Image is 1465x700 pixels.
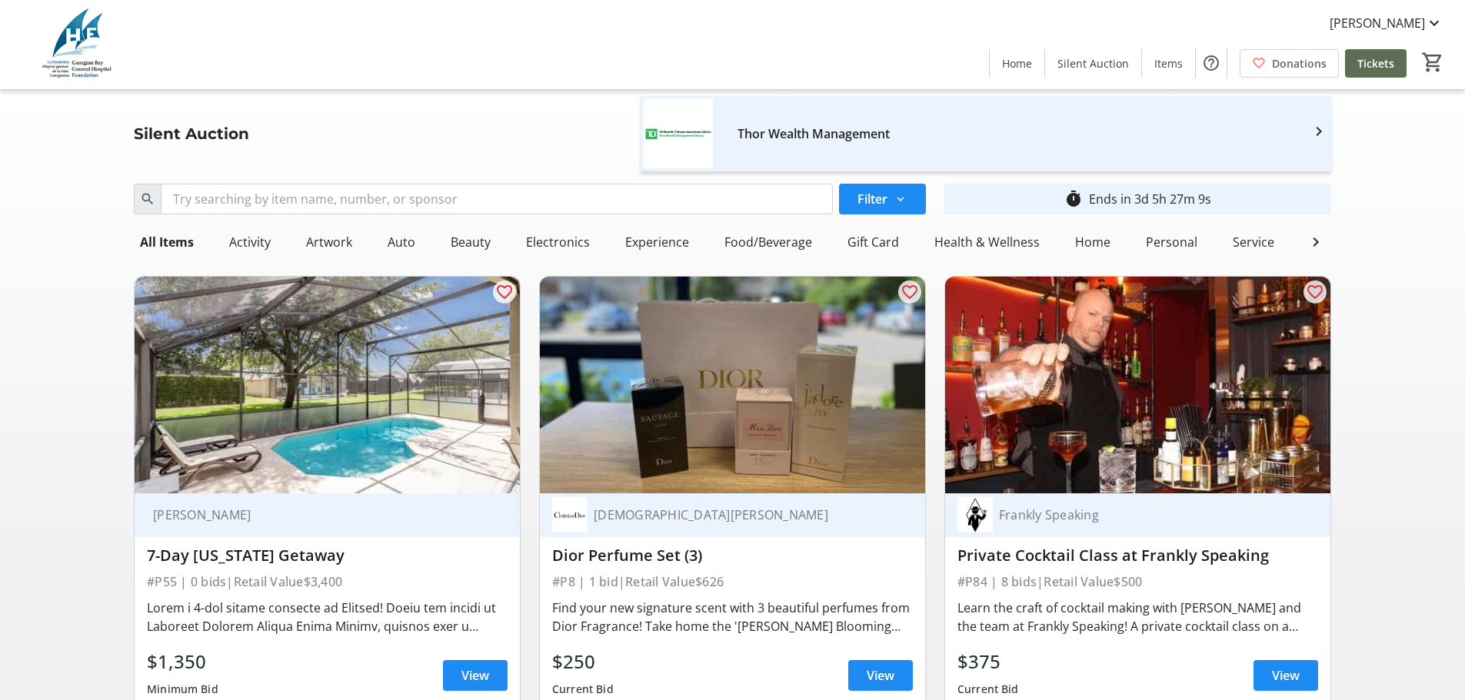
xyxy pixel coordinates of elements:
div: Auto [381,227,421,257]
mat-icon: timer_outline [1064,190,1083,208]
div: Artwork [300,227,358,257]
div: Food/Beverage [718,227,818,257]
button: Cart [1419,48,1447,76]
div: Frankly Speaking [993,507,1300,523]
div: Personal [1140,227,1204,257]
div: 7-Day [US_STATE] Getaway [147,546,508,565]
span: View [1272,666,1300,685]
div: Silent Auction [125,121,258,146]
div: Find your new signature scent with 3 beautiful perfumes from Dior Fragrance! Take home the '[PERS... [552,599,913,635]
div: Beauty [444,227,497,257]
span: Items [1154,55,1183,71]
a: Items [1142,49,1195,78]
div: Gift Card [841,227,905,257]
input: Try searching by item name, number, or sponsor [161,184,833,214]
a: Tickets [1345,49,1407,78]
span: Tickets [1357,55,1394,71]
button: Filter [839,184,926,214]
a: View [443,660,508,691]
div: Activity [223,227,277,257]
mat-icon: favorite_outline [901,283,919,301]
span: Silent Auction [1057,55,1129,71]
div: #P84 | 8 bids | Retail Value $500 [957,571,1318,592]
img: Dior Perfume Set (3) [540,277,925,493]
div: [PERSON_NAME] [147,507,489,523]
mat-icon: favorite_outline [1306,283,1324,301]
a: View [848,660,913,691]
a: View [1254,660,1318,691]
div: $250 [552,648,614,675]
div: $375 [957,648,1019,675]
div: $1,350 [147,648,218,675]
div: #P8 | 1 bid | Retail Value $626 [552,571,913,592]
div: Learn the craft of cocktail making with [PERSON_NAME] and the team at Frankly Speaking! A private... [957,599,1318,635]
div: Dior Perfume Set (3) [552,546,913,565]
button: [PERSON_NAME] [1317,11,1456,35]
div: Lorem i 4-dol sitame consecte ad Elitsed! Doeiu tem incidi ut Laboreet Dolorem Aliqua Enima Minim... [147,599,508,635]
button: Help [1196,48,1227,78]
span: Donations [1272,55,1327,71]
div: Health & Wellness [928,227,1046,257]
mat-icon: favorite_outline [495,283,514,301]
a: Silent Auction [1045,49,1141,78]
div: All Items [134,227,200,257]
a: Thor Wealth Management's logoThor Wealth Management [631,99,1340,168]
span: View [461,666,489,685]
span: Home [1002,55,1032,71]
div: Private Cocktail Class at Frankly Speaking [957,546,1318,565]
img: Christian Dior [552,497,588,532]
a: Donations [1240,49,1339,78]
span: Filter [857,190,887,208]
div: Service [1227,227,1280,257]
div: Ends in 3d 5h 27m 9s [1089,190,1211,208]
span: View [867,666,894,685]
div: Home [1069,227,1117,257]
div: Experience [619,227,695,257]
img: Georgian Bay General Hospital Foundation's Logo [9,6,146,83]
img: Thor Wealth Management's logo [644,99,713,168]
div: Electronics [520,227,596,257]
img: Frankly Speaking [957,497,993,532]
img: Private Cocktail Class at Frankly Speaking [945,277,1330,493]
span: [PERSON_NAME] [1330,14,1425,32]
div: #P55 | 0 bids | Retail Value $3,400 [147,571,508,592]
img: 7-Day Florida Getaway [135,277,520,493]
div: Thor Wealth Management [737,121,1285,146]
div: [DEMOGRAPHIC_DATA][PERSON_NAME] [588,507,894,523]
a: Home [990,49,1044,78]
